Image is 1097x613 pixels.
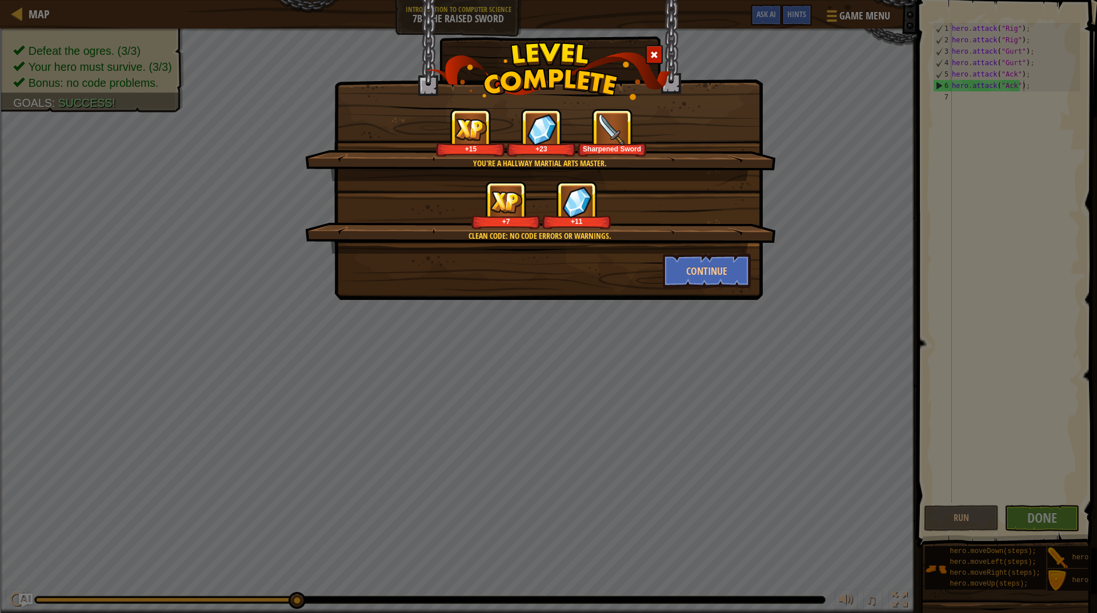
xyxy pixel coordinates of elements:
img: reward_icon_xp.png [490,191,522,213]
div: Clean code: no code errors or warnings. [359,230,720,242]
div: Sort New > Old [5,37,1092,47]
div: Home [5,5,239,15]
img: reward_icon_gems.png [562,186,592,218]
div: +7 [474,217,538,226]
img: reward_icon_xp.png [455,118,487,141]
button: Continue [663,254,751,288]
div: Move To ... [5,47,1092,58]
div: +15 [438,145,503,153]
img: level_complete.png [426,42,671,100]
input: Search outlines [5,15,106,27]
div: Options [5,68,1092,78]
div: You're a hallway martial arts master. [359,158,720,169]
div: +23 [509,145,574,153]
div: Sort A > Z [5,27,1092,37]
div: Delete [5,58,1092,68]
img: reward_icon_gems.png [527,114,556,145]
img: portrait.png [596,114,628,145]
div: +11 [545,217,609,226]
div: Sign out [5,78,1092,89]
div: Sharpened Sword [580,145,644,153]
